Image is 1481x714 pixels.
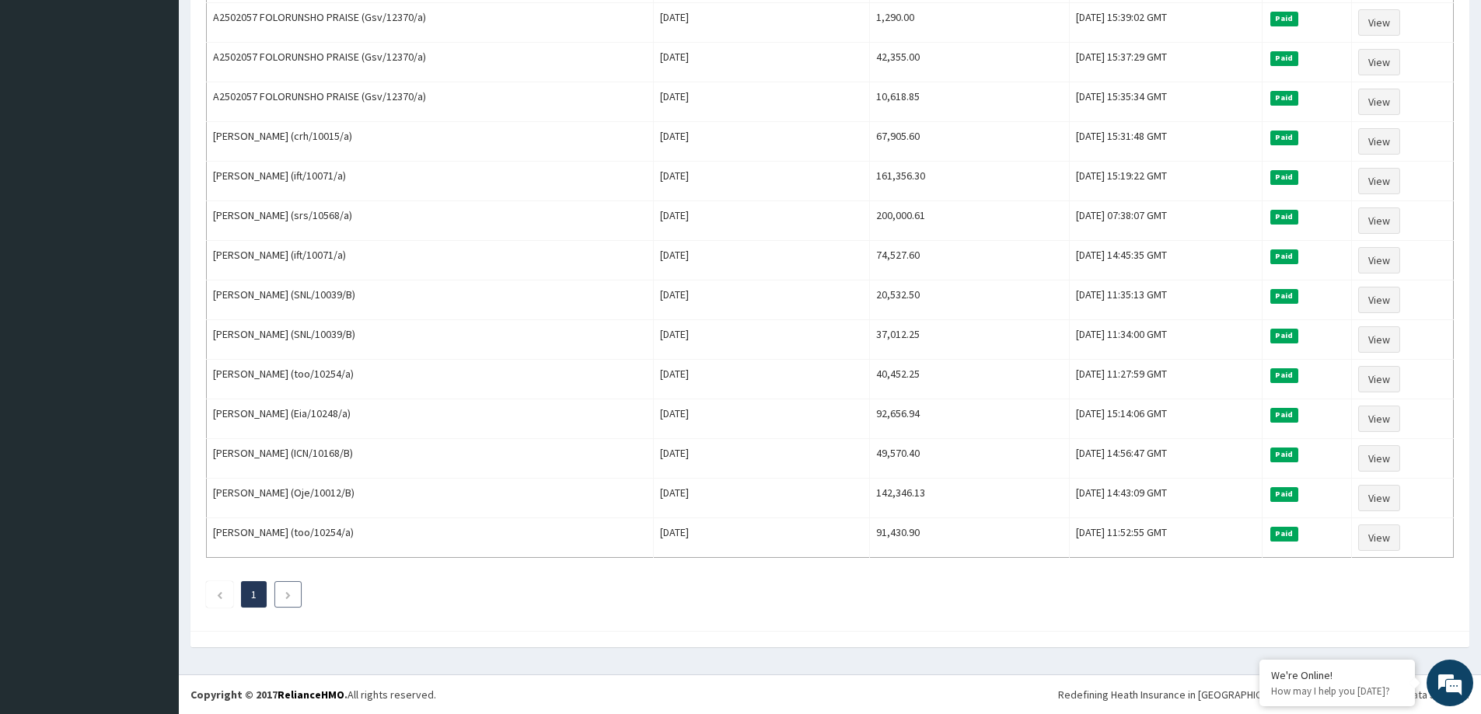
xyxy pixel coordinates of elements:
[1270,368,1298,382] span: Paid
[1358,168,1400,194] a: View
[1358,524,1400,551] a: View
[1070,280,1263,320] td: [DATE] 11:35:13 GMT
[654,399,870,439] td: [DATE]
[869,479,1069,518] td: 142,346.13
[654,320,870,360] td: [DATE]
[654,360,870,399] td: [DATE]
[654,122,870,162] td: [DATE]
[1070,122,1263,162] td: [DATE] 15:31:48 GMT
[1270,12,1298,26] span: Paid
[654,439,870,479] td: [DATE]
[654,162,870,201] td: [DATE]
[869,280,1069,320] td: 20,532.50
[1270,527,1298,541] span: Paid
[1070,320,1263,360] td: [DATE] 11:34:00 GMT
[1270,131,1298,145] span: Paid
[207,518,654,558] td: [PERSON_NAME] (too/10254/a)
[869,122,1069,162] td: 67,905.60
[207,43,654,82] td: A2502057 FOLORUNSHO PRAISE (Gsv/12370/a)
[1070,479,1263,518] td: [DATE] 14:43:09 GMT
[869,3,1069,43] td: 1,290.00
[1070,43,1263,82] td: [DATE] 15:37:29 GMT
[207,82,654,122] td: A2502057 FOLORUNSHO PRAISE (Gsv/12370/a)
[207,360,654,399] td: [PERSON_NAME] (too/10254/a)
[1270,289,1298,303] span: Paid
[1070,241,1263,280] td: [DATE] 14:45:35 GMT
[1070,439,1263,479] td: [DATE] 14:56:47 GMT
[207,439,654,479] td: [PERSON_NAME] (ICN/10168/B)
[251,587,257,601] a: Page 1 is your current page
[869,439,1069,479] td: 49,570.40
[654,479,870,518] td: [DATE]
[869,399,1069,439] td: 92,656.94
[1358,207,1400,234] a: View
[654,43,870,82] td: [DATE]
[869,360,1069,399] td: 40,452.25
[1270,210,1298,224] span: Paid
[1270,91,1298,105] span: Paid
[90,196,215,353] span: We're online!
[654,280,870,320] td: [DATE]
[285,587,292,601] a: Next page
[869,320,1069,360] td: 37,012.25
[1271,668,1403,682] div: We're Online!
[1358,287,1400,313] a: View
[1070,3,1263,43] td: [DATE] 15:39:02 GMT
[1270,170,1298,184] span: Paid
[1070,201,1263,241] td: [DATE] 07:38:07 GMT
[654,201,870,241] td: [DATE]
[207,241,654,280] td: [PERSON_NAME] (ift/10071/a)
[654,241,870,280] td: [DATE]
[1358,406,1400,432] a: View
[29,78,63,117] img: d_794563401_company_1708531726252_794563401
[1070,162,1263,201] td: [DATE] 15:19:22 GMT
[8,424,296,479] textarea: Type your message and hit 'Enter'
[1271,684,1403,698] p: How may I help you today?
[207,280,654,320] td: [PERSON_NAME] (SNL/10039/B)
[1070,518,1263,558] td: [DATE] 11:52:55 GMT
[207,320,654,360] td: [PERSON_NAME] (SNL/10039/B)
[1270,249,1298,263] span: Paid
[1070,82,1263,122] td: [DATE] 15:35:34 GMT
[207,162,654,201] td: [PERSON_NAME] (ift/10071/a)
[1358,9,1400,36] a: View
[1358,366,1400,392] a: View
[869,82,1069,122] td: 10,618.85
[1070,360,1263,399] td: [DATE] 11:27:59 GMT
[869,201,1069,241] td: 200,000.61
[869,241,1069,280] td: 74,527.60
[869,162,1069,201] td: 161,356.30
[1358,485,1400,511] a: View
[179,674,1481,714] footer: All rights reserved.
[1058,687,1469,702] div: Redefining Heath Insurance in [GEOGRAPHIC_DATA] using Telemedicine and Data Science!
[207,201,654,241] td: [PERSON_NAME] (srs/10568/a)
[207,479,654,518] td: [PERSON_NAME] (Oje/10012/B)
[869,518,1069,558] td: 91,430.90
[1270,329,1298,343] span: Paid
[1358,326,1400,353] a: View
[1358,247,1400,273] a: View
[216,587,223,601] a: Previous page
[207,122,654,162] td: [PERSON_NAME] (crh/10015/a)
[1270,408,1298,422] span: Paid
[869,43,1069,82] td: 42,355.00
[1270,448,1298,461] span: Paid
[654,518,870,558] td: [DATE]
[278,688,344,702] a: RelianceHMO
[207,399,654,439] td: [PERSON_NAME] (Eia/10248/a)
[654,82,870,122] td: [DATE]
[255,8,292,45] div: Minimize live chat window
[1270,51,1298,65] span: Paid
[1070,399,1263,439] td: [DATE] 15:14:06 GMT
[654,3,870,43] td: [DATE]
[81,87,261,107] div: Chat with us now
[1358,89,1400,115] a: View
[1270,487,1298,501] span: Paid
[190,688,348,702] strong: Copyright © 2017 .
[1358,49,1400,75] a: View
[1358,445,1400,472] a: View
[1358,128,1400,155] a: View
[207,3,654,43] td: A2502057 FOLORUNSHO PRAISE (Gsv/12370/a)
